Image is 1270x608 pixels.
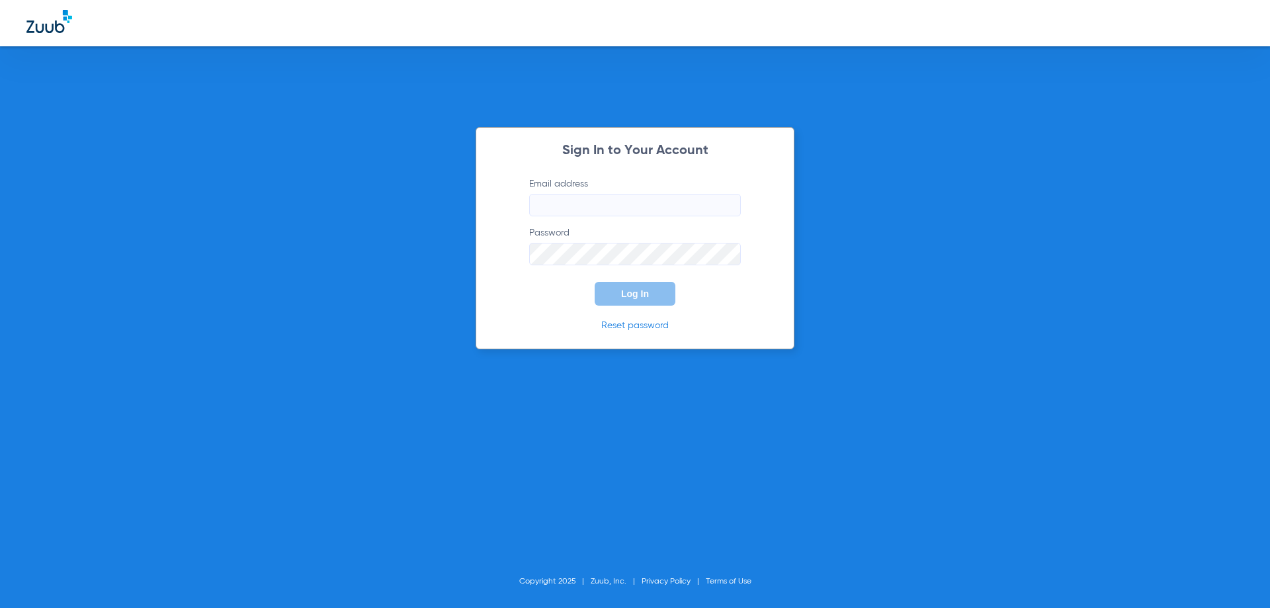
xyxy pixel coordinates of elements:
button: Log In [595,282,675,306]
a: Terms of Use [706,578,751,586]
label: Email address [529,177,741,216]
h2: Sign In to Your Account [509,144,761,157]
li: Copyright 2025 [519,575,591,588]
input: Email address [529,194,741,216]
span: Log In [621,288,649,299]
a: Reset password [601,321,669,330]
input: Password [529,243,741,265]
li: Zuub, Inc. [591,575,642,588]
a: Privacy Policy [642,578,691,586]
img: Zuub Logo [26,10,72,33]
label: Password [529,226,741,265]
